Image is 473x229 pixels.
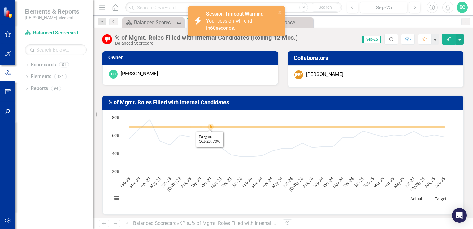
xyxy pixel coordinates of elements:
text: 80% [112,115,120,120]
text: [DATE]-25 [410,176,426,192]
input: Search Below... [25,44,87,55]
span: Elements & Reports [25,8,79,15]
h3: % of Mgmt. Roles Filled with Internal Candidates [108,99,460,106]
span: 60 [210,25,216,31]
text: [DATE]-24 [288,176,304,192]
div: 94 [51,86,61,91]
text: Jun-24 [281,176,294,188]
text: Apr-24 [261,176,274,188]
div: Balanced Scorecard Welcome Page [134,19,175,26]
button: close [278,9,282,16]
text: Sep-25 [433,176,446,189]
text: Nov-24 [332,176,345,189]
div: Balanced Scorecard [115,41,298,46]
span: Search [319,5,332,10]
text: Aug-24 [301,176,314,189]
text: Apr-23 [139,176,151,188]
a: Scorecards [31,61,56,69]
img: ClearPoint Strategy [3,7,14,18]
text: Feb-24 [241,176,254,189]
text: Dec-24 [342,176,355,189]
button: Search [310,3,341,12]
div: Open Intercom Messenger [452,208,467,223]
text: 20% [112,168,120,174]
div: [PERSON_NAME] [306,71,343,78]
text: May-23 [148,176,162,189]
text: Mar-25 [372,176,385,189]
div: BC [109,70,118,79]
text: Jun-23 [159,176,172,188]
text: Jan-25 [353,176,365,188]
div: Chart. Highcharts interactive chart. [109,115,457,208]
text: Aug-25 [423,176,436,189]
div: [PERSON_NAME] [121,70,158,78]
text: Nov-23 [210,176,223,189]
text: Sep-23 [190,176,202,189]
text: Oct-23 [200,176,212,188]
h3: Owner [108,55,274,61]
path: Oct-23, 70. Target. [209,125,213,129]
h3: Collaborators [294,55,460,61]
text: Aug-23 [179,176,192,189]
g: Target, line 2 of 2 with 32 data points. [128,124,446,130]
a: Elements [31,73,51,80]
img: Below Target [102,34,112,44]
text: Mar-23 [128,176,141,189]
span: Your session will end in seconds. [206,18,252,31]
text: Mar-24 [250,176,263,189]
div: % of Mgmt. Roles Filled with Internal Candidates (Rolling 12 Mos.) [192,220,336,226]
text: Oct-24 [322,176,335,188]
text: Sep-24 [311,176,324,189]
div: » » [124,220,278,227]
path: Aug-23, 70. Target. [189,126,192,128]
text: Jun-25 [403,176,416,188]
div: [PERSON_NAME] [294,70,303,79]
text: May-24 [270,176,284,189]
input: Search ClearPoint... [125,2,342,13]
button: Sep-25 [360,2,407,13]
button: BC [457,2,468,13]
a: Balanced Scorecard [133,220,177,226]
span: Sep-25 [362,36,381,43]
text: 40% [112,150,120,156]
div: % of Mgmt. Roles Filled with Internal Candidates (Rolling 12 Mos.) [115,34,298,41]
text: Jan-24 [231,176,243,188]
a: Balanced Scorecard Welcome Page [124,19,175,26]
path: Sep-23, 70. Target. [199,126,202,128]
text: Feb-25 [362,176,375,189]
a: Reports [31,85,48,92]
a: KPIs [179,220,189,226]
text: [DATE]-23 [166,176,182,192]
text: Feb-23 [119,176,131,189]
div: 131 [54,74,67,79]
strong: Session Timeout Warning [206,11,263,17]
div: Sep-25 [362,4,405,11]
text: 60% [112,132,120,138]
button: Show Target [429,196,447,201]
text: Dec-23 [220,176,233,189]
a: Balanced Scorecard [25,29,87,37]
div: My Workspace [263,19,311,26]
button: View chart menu, Chart [112,194,121,203]
text: Apr-25 [383,176,395,188]
button: Show Actual [404,196,422,201]
div: 51 [59,62,69,68]
small: [PERSON_NAME] Medical [25,15,79,20]
svg: Interactive chart [109,115,453,208]
text: May-25 [392,176,406,189]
